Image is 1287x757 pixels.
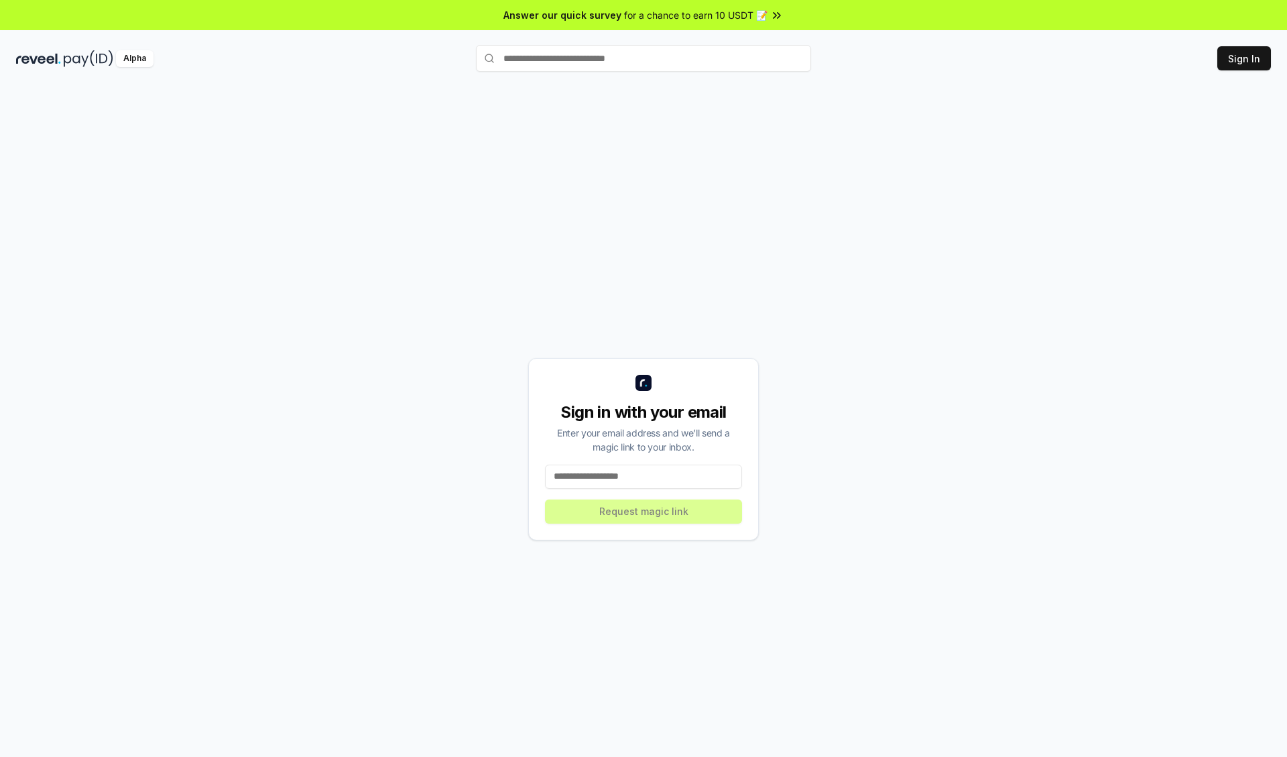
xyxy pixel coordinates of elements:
span: for a chance to earn 10 USDT 📝 [624,8,768,22]
span: Answer our quick survey [503,8,621,22]
img: logo_small [635,375,652,391]
img: pay_id [64,50,113,67]
img: reveel_dark [16,50,61,67]
div: Enter your email address and we’ll send a magic link to your inbox. [545,426,742,454]
div: Alpha [116,50,154,67]
div: Sign in with your email [545,402,742,423]
button: Sign In [1217,46,1271,70]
